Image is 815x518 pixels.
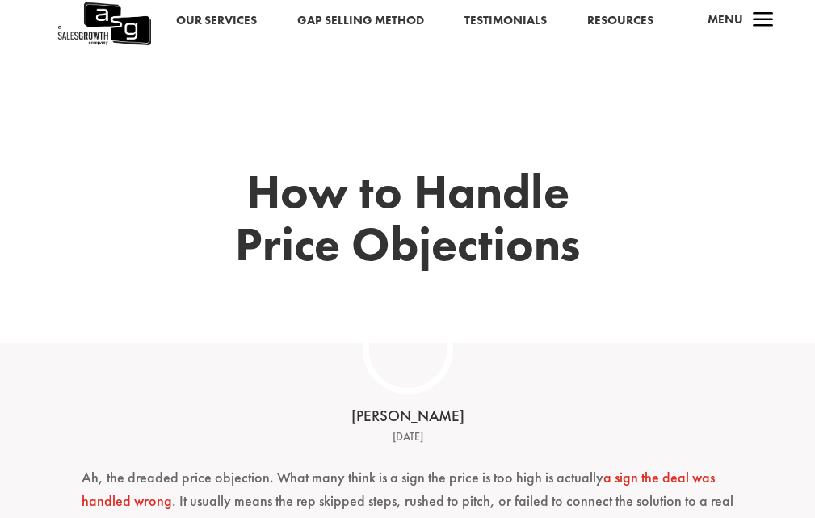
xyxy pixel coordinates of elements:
[747,5,779,37] span: a
[708,11,743,27] span: Menu
[464,11,547,32] a: Testimonials
[82,468,715,510] a: a sign the deal was handled wrong
[176,11,257,32] a: Our Services
[158,427,658,447] div: [DATE]
[297,11,424,32] a: Gap Selling Method
[158,406,658,427] div: [PERSON_NAME]
[587,11,653,32] a: Resources
[141,166,674,278] h1: How to Handle Price Objections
